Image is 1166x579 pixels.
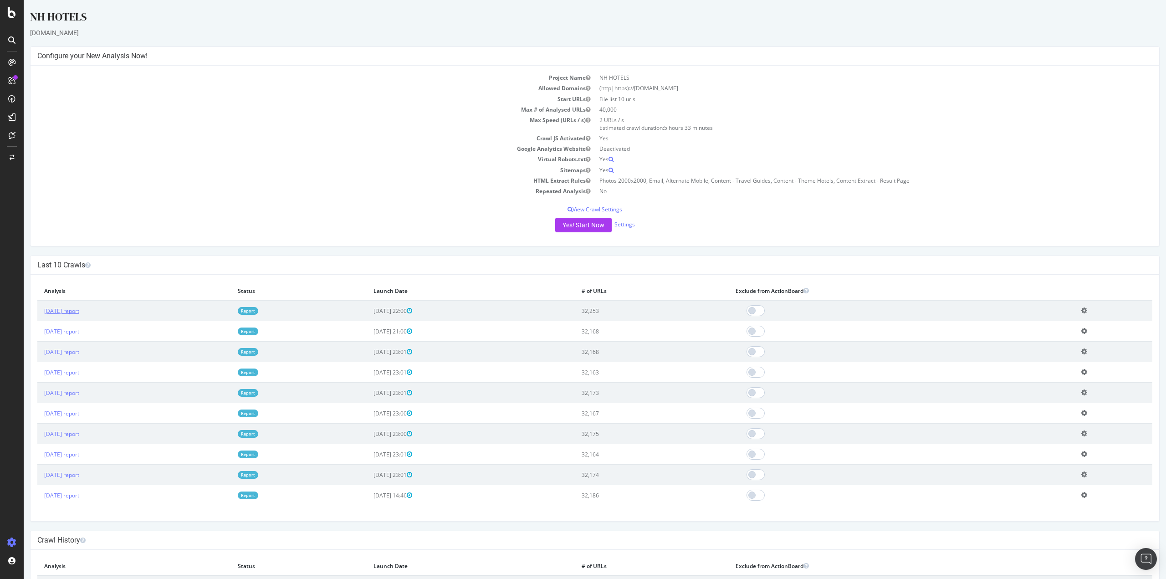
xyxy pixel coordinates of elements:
td: 32,164 [551,444,705,465]
td: 32,167 [551,403,705,424]
td: File list 10 urls [571,94,1129,104]
td: Yes [571,165,1129,175]
a: [DATE] report [20,328,56,335]
span: [DATE] 23:01 [350,451,389,458]
td: Allowed Domains [14,83,571,93]
a: [DATE] report [20,492,56,499]
th: Analysis [14,282,207,300]
h4: Crawl History [14,536,1129,545]
a: Report [214,410,235,417]
td: No [571,186,1129,196]
td: 32,253 [551,300,705,321]
th: Analysis [14,557,207,575]
td: Sitemaps [14,165,571,175]
span: [DATE] 23:01 [350,471,389,479]
td: 32,174 [551,465,705,485]
td: 32,168 [551,321,705,342]
span: [DATE] 23:00 [350,430,389,438]
a: Report [214,471,235,479]
td: 40,000 [571,104,1129,115]
th: Status [207,282,343,300]
th: Launch Date [343,557,551,575]
td: Max # of Analysed URLs [14,104,571,115]
td: (http|https)://[DOMAIN_NAME] [571,83,1129,93]
span: [DATE] 14:46 [350,492,389,499]
td: Yes [571,133,1129,143]
td: Deactivated [571,143,1129,154]
th: # of URLs [551,557,705,575]
td: 32,163 [551,362,705,383]
td: 2 URLs / s Estimated crawl duration: [571,115,1129,133]
p: View Crawl Settings [14,205,1129,213]
h4: Configure your New Analysis Now! [14,51,1129,61]
a: Settings [591,220,611,228]
h4: Last 10 Crawls [14,261,1129,270]
th: Exclude from ActionBoard [705,557,1051,575]
td: Virtual Robots.txt [14,154,571,164]
td: Photos 2000x2000, Email, Alternate Mobile, Content - Travel Guides, Content - Theme Hotels, Conte... [571,175,1129,186]
div: Open Intercom Messenger [1135,548,1157,570]
a: [DATE] report [20,389,56,397]
a: Report [214,389,235,397]
a: [DATE] report [20,307,56,315]
td: Yes [571,154,1129,164]
a: [DATE] report [20,471,56,479]
td: Start URLs [14,94,571,104]
a: Report [214,451,235,458]
a: Report [214,307,235,315]
td: 32,175 [551,424,705,444]
a: [DATE] report [20,451,56,458]
td: Project Name [14,72,571,83]
td: NH HOTELS [571,72,1129,83]
th: # of URLs [551,282,705,300]
a: [DATE] report [20,410,56,417]
span: [DATE] 23:01 [350,389,389,397]
td: 32,186 [551,485,705,506]
th: Exclude from ActionBoard [705,282,1051,300]
td: HTML Extract Rules [14,175,571,186]
div: [DOMAIN_NAME] [6,28,1136,37]
a: [DATE] report [20,348,56,356]
td: Max Speed (URLs / s) [14,115,571,133]
td: 32,168 [551,342,705,362]
button: Yes! Start Now [532,218,588,232]
td: 32,173 [551,383,705,403]
td: Crawl JS Activated [14,133,571,143]
span: [DATE] 23:01 [350,369,389,376]
a: Report [214,430,235,438]
td: Google Analytics Website [14,143,571,154]
span: [DATE] 21:00 [350,328,389,335]
span: [DATE] 22:00 [350,307,389,315]
a: [DATE] report [20,430,56,438]
a: [DATE] report [20,369,56,376]
th: Status [207,557,343,575]
div: NH HOTELS [6,9,1136,28]
a: Report [214,369,235,376]
td: Repeated Analysis [14,186,571,196]
span: [DATE] 23:01 [350,348,389,356]
a: Report [214,328,235,335]
th: Launch Date [343,282,551,300]
a: Report [214,492,235,499]
a: Report [214,348,235,356]
span: [DATE] 23:00 [350,410,389,417]
span: 5 hours 33 minutes [640,124,689,132]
